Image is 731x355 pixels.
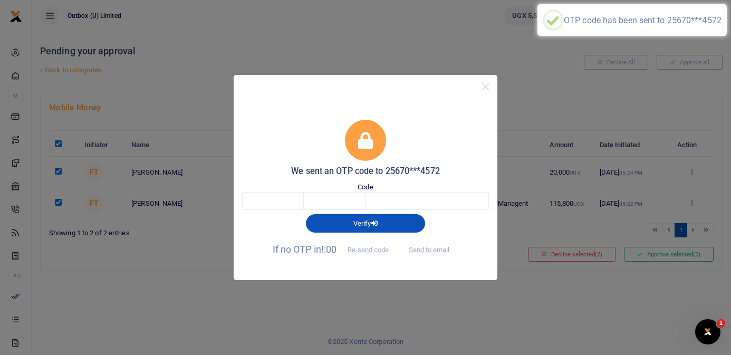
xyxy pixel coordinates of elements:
span: If no OTP in [273,244,398,255]
iframe: Intercom live chat [695,319,720,344]
div: OTP code has been sent to 25670***4572 [564,15,722,25]
label: Code [358,182,373,193]
span: !:00 [321,244,336,255]
button: Verify [306,214,425,232]
h5: We sent an OTP code to 25670***4572 [242,166,489,177]
button: Close [478,79,493,94]
span: 1 [717,319,725,328]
